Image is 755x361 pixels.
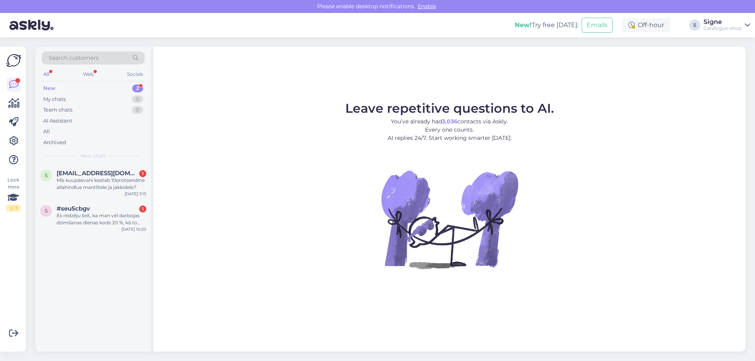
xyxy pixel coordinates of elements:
span: Search customers [49,54,99,62]
p: You’ve already had contacts via Askly. Every one counts. AI replies 24/7. Start working smarter [... [345,117,554,142]
img: No Chat active [379,148,520,290]
div: All [43,128,50,136]
div: Mis kuupäevani kestab 10protsendine allahindlus mantlitele ja jakkidele? [57,177,146,191]
div: 0 [132,106,143,114]
div: All [42,69,51,79]
div: S [689,20,700,31]
div: [DATE] 10:20 [122,226,146,232]
b: New! [515,21,532,29]
span: New chats [81,152,106,159]
div: [DATE] 3:15 [125,191,146,197]
div: Es redzēju šeit, ka man vēl darbojas dzimšanas dienas kods 20 %, kā to izmantot pie pasūtīšanas? [57,212,146,226]
b: 3,036 [442,118,457,125]
a: SigneCatalogue-shop [703,19,750,31]
div: 2 / 3 [6,205,20,212]
button: Emails [582,18,613,33]
div: 0 [132,95,143,103]
img: Askly Logo [6,53,21,68]
div: Try free [DATE]: [515,20,578,30]
span: sirje.sandre@gmail.com [57,170,138,177]
div: 1 [139,205,146,213]
div: 2 [132,84,143,92]
div: Off-hour [622,18,670,32]
div: Signe [703,19,742,25]
div: My chats [43,95,66,103]
span: s [45,208,48,214]
div: Team chats [43,106,72,114]
div: Socials [125,69,145,79]
div: Look Here [6,176,20,212]
span: Leave repetitive questions to AI. [345,101,554,116]
div: 1 [139,170,146,177]
div: New [43,84,55,92]
span: s [45,172,48,178]
span: #seu5cbgv [57,205,90,212]
span: Enable [415,3,438,10]
div: Archived [43,139,66,147]
div: Catalogue-shop [703,25,742,31]
div: Web [81,69,95,79]
div: AI Assistant [43,117,72,125]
